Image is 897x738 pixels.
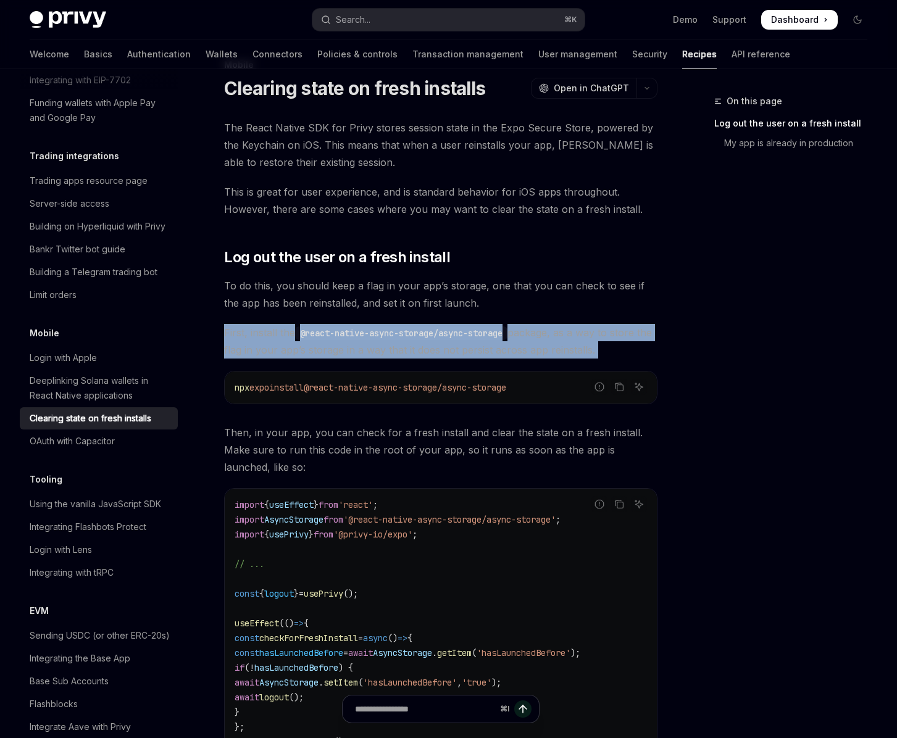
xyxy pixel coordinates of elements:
[249,662,254,673] span: !
[30,373,170,403] div: Deeplinking Solana wallets in React Native applications
[457,677,462,688] span: ,
[259,677,319,688] span: AsyncStorage
[20,170,178,192] a: Trading apps resource page
[388,632,398,644] span: ()
[673,14,698,26] a: Demo
[343,647,348,658] span: =
[235,618,279,629] span: useEffect
[206,39,238,69] a: Wallets
[771,14,819,26] span: Dashboard
[30,39,69,69] a: Welcome
[591,379,607,395] button: Report incorrect code
[224,277,657,312] span: To do this, you should keep a flag in your app’s storage, one that you can check to see if the ap...
[30,219,165,234] div: Building on Hyperliquid with Privy
[304,382,506,393] span: @react-native-async-storage/async-storage
[319,499,338,510] span: from
[348,647,373,658] span: await
[338,662,353,673] span: ) {
[20,407,178,429] a: Clearing state on fresh installs
[373,499,378,510] span: ;
[30,265,157,280] div: Building a Telegram trading bot
[314,499,319,510] span: }
[732,39,790,69] a: API reference
[20,370,178,407] a: Deeplinking Solana wallets in React Native applications
[235,632,259,644] span: const
[235,558,264,570] span: // ...
[20,493,178,515] a: Using the vanilla JavaScript SDK
[294,588,299,599] span: }
[264,514,323,525] span: AsyncStorage
[631,496,647,512] button: Ask AI
[244,662,249,673] span: (
[343,514,556,525] span: '@react-native-async-storage/async-storage'
[30,350,97,365] div: Login with Apple
[20,670,178,692] a: Base Sub Accounts
[20,193,178,215] a: Server-side access
[373,647,432,658] span: AsyncStorage
[358,677,363,688] span: (
[554,82,629,94] span: Open in ChatGPT
[462,677,491,688] span: 'true'
[224,247,450,267] span: Log out the user on a fresh install
[30,497,161,512] div: Using the vanilla JavaScript SDK
[20,562,178,584] a: Integrating with tRPC
[269,499,314,510] span: useEffect
[611,496,627,512] button: Copy the contents from the code block
[317,39,398,69] a: Policies & controls
[259,588,264,599] span: {
[611,379,627,395] button: Copy the contents from the code block
[477,647,570,658] span: 'hasLaunchedBefore'
[632,39,667,69] a: Security
[407,632,412,644] span: {
[224,183,657,218] span: This is great for user experience, and is standard behavior for iOS apps throughout. However, the...
[299,588,304,599] span: =
[319,677,323,688] span: .
[20,238,178,260] a: Bankr Twitter bot guide
[269,529,309,540] span: usePrivy
[235,662,244,673] span: if
[269,382,304,393] span: install
[761,10,838,30] a: Dashboard
[564,15,577,25] span: ⌘ K
[20,430,178,452] a: OAuth with Capacitor
[30,542,92,557] div: Login with Lens
[224,424,657,476] span: Then, in your app, you can check for a fresh install and clear the state on a fresh install. Make...
[20,215,178,238] a: Building on Hyperliquid with Privy
[235,647,259,658] span: const
[30,411,151,426] div: Clearing state on fresh installs
[631,379,647,395] button: Ask AI
[30,288,77,302] div: Limit orders
[491,677,501,688] span: );
[259,632,358,644] span: checkForFreshInstall
[30,11,106,28] img: dark logo
[363,632,388,644] span: async
[472,647,477,658] span: (
[591,496,607,512] button: Report incorrect code
[235,529,264,540] span: import
[432,647,437,658] span: .
[570,647,580,658] span: );
[30,520,146,534] div: Integrating Flashbots Protect
[30,149,119,164] h5: Trading integrations
[682,39,717,69] a: Recipes
[363,677,457,688] span: 'hasLaunchedBefore'
[127,39,191,69] a: Authentication
[254,662,338,673] span: hasLaunchedBefore
[30,472,62,487] h5: Tooling
[20,539,178,561] a: Login with Lens
[556,514,561,525] span: ;
[20,347,178,369] a: Login with Apple
[355,695,495,723] input: Ask a question...
[30,565,114,580] div: Integrating with tRPC
[264,499,269,510] span: {
[235,692,259,703] span: await
[343,588,358,599] span: ();
[20,716,178,738] a: Integrate Aave with Privy
[84,39,112,69] a: Basics
[30,173,148,188] div: Trading apps resource page
[30,96,170,125] div: Funding wallets with Apple Pay and Google Pay
[30,196,109,211] div: Server-side access
[714,133,877,153] a: My app is already in production
[235,499,264,510] span: import
[20,693,178,715] a: Flashblocks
